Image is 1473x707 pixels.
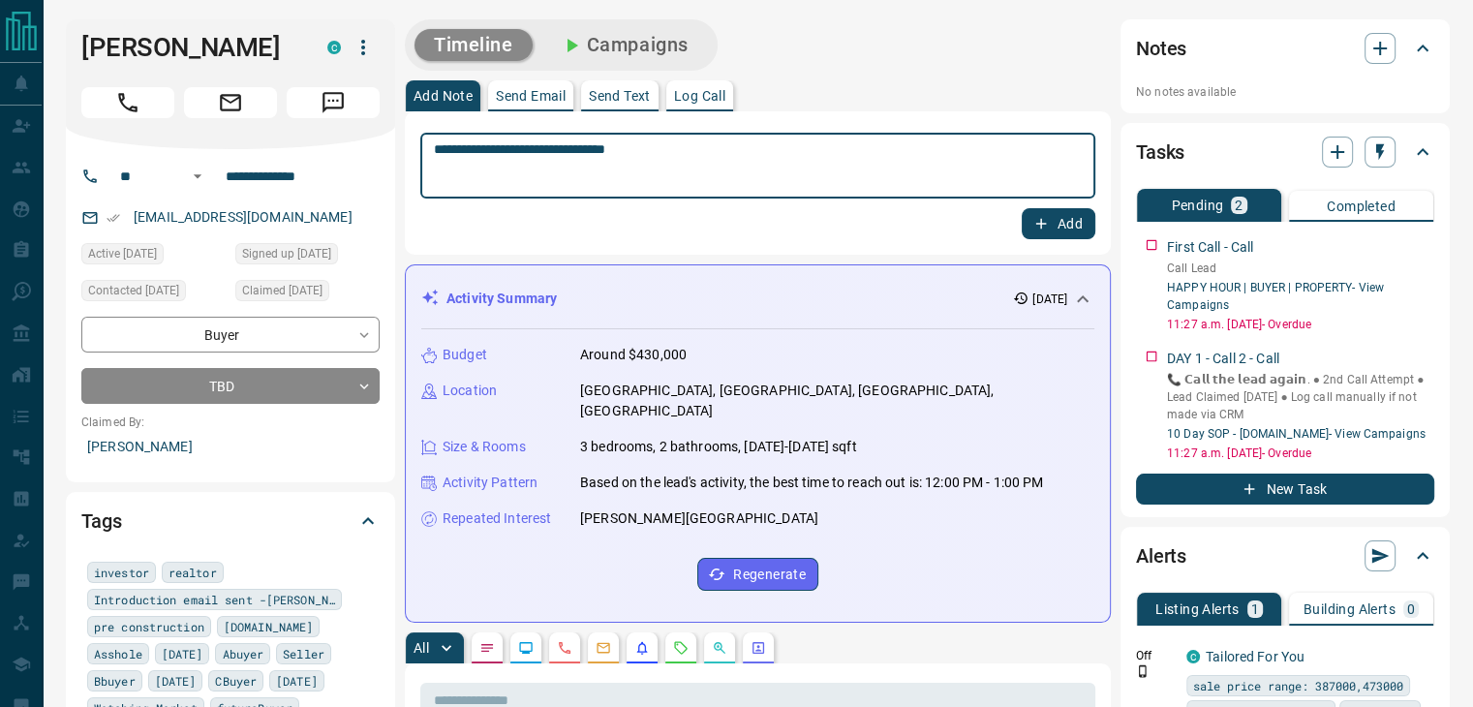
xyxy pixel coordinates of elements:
[414,89,473,103] p: Add Note
[242,244,331,263] span: Signed up [DATE]
[1136,33,1186,64] h2: Notes
[1136,83,1434,101] p: No notes available
[673,640,689,656] svg: Requests
[589,89,651,103] p: Send Text
[540,29,708,61] button: Campaigns
[1407,602,1415,616] p: 0
[1167,371,1434,423] p: 📞 𝗖𝗮𝗹𝗹 𝘁𝗵𝗲 𝗹𝗲𝗮𝗱 𝗮𝗴𝗮𝗶𝗻. ● 2nd Call Attempt ● Lead Claimed [DATE] ‎● Log call manually if not made ...
[1206,649,1304,664] a: Tailored For You
[81,431,380,463] p: [PERSON_NAME]
[1136,137,1184,168] h2: Tasks
[1032,291,1067,308] p: [DATE]
[94,563,149,582] span: investor
[81,280,226,307] div: Thu Aug 07 2025
[751,640,766,656] svg: Agent Actions
[580,508,818,529] p: [PERSON_NAME][GEOGRAPHIC_DATA]
[81,506,121,537] h2: Tags
[81,414,380,431] p: Claimed By:
[443,345,487,365] p: Budget
[169,563,217,582] span: realtor
[1304,602,1396,616] p: Building Alerts
[580,381,1094,421] p: [GEOGRAPHIC_DATA], [GEOGRAPHIC_DATA], [GEOGRAPHIC_DATA], [GEOGRAPHIC_DATA]
[162,644,203,663] span: [DATE]
[580,473,1043,493] p: Based on the lead's activity, the best time to reach out is: 12:00 PM - 1:00 PM
[81,243,226,270] div: Thu Aug 07 2025
[235,243,380,270] div: Thu Aug 07 2025
[414,641,429,655] p: All
[697,558,818,591] button: Regenerate
[94,617,204,636] span: pre construction
[88,244,157,263] span: Active [DATE]
[1235,199,1243,212] p: 2
[1167,237,1253,258] p: First Call - Call
[1136,474,1434,505] button: New Task
[235,280,380,307] div: Thu Aug 07 2025
[1136,25,1434,72] div: Notes
[155,671,197,691] span: [DATE]
[518,640,534,656] svg: Lead Browsing Activity
[1167,445,1434,462] p: 11:27 a.m. [DATE] - Overdue
[215,671,257,691] span: CBuyer
[1136,540,1186,571] h2: Alerts
[443,437,526,457] p: Size & Rooms
[242,281,322,300] span: Claimed [DATE]
[496,89,566,103] p: Send Email
[443,381,497,401] p: Location
[94,671,136,691] span: Bbuyer
[134,209,353,225] a: [EMAIL_ADDRESS][DOMAIN_NAME]
[1136,129,1434,175] div: Tasks
[1167,316,1434,333] p: 11:27 a.m. [DATE] - Overdue
[327,41,341,54] div: condos.ca
[1327,200,1396,213] p: Completed
[446,289,557,309] p: Activity Summary
[1167,349,1279,369] p: DAY 1 - Call 2 - Call
[1136,664,1150,678] svg: Push Notification Only
[443,508,551,529] p: Repeated Interest
[421,281,1094,317] div: Activity Summary[DATE]
[557,640,572,656] svg: Calls
[81,87,174,118] span: Call
[186,165,209,188] button: Open
[1155,602,1240,616] p: Listing Alerts
[88,281,179,300] span: Contacted [DATE]
[224,617,313,636] span: [DOMAIN_NAME]
[1167,281,1384,312] a: HAPPY HOUR | BUYER | PROPERTY- View Campaigns
[94,590,335,609] span: Introduction email sent -[PERSON_NAME]
[81,368,380,404] div: TBD
[287,87,380,118] span: Message
[1167,427,1426,441] a: 10 Day SOP - [DOMAIN_NAME]- View Campaigns
[81,32,298,63] h1: [PERSON_NAME]
[674,89,725,103] p: Log Call
[1251,602,1259,616] p: 1
[443,473,537,493] p: Activity Pattern
[1171,199,1223,212] p: Pending
[712,640,727,656] svg: Opportunities
[479,640,495,656] svg: Notes
[414,29,533,61] button: Timeline
[1193,676,1403,695] span: sale price range: 387000,473000
[81,317,380,353] div: Buyer
[596,640,611,656] svg: Emails
[222,644,263,663] span: Abuyer
[81,498,380,544] div: Tags
[1136,533,1434,579] div: Alerts
[634,640,650,656] svg: Listing Alerts
[580,437,857,457] p: 3 bedrooms, 2 bathrooms, [DATE]-[DATE] sqft
[276,671,318,691] span: [DATE]
[107,211,120,225] svg: Email Verified
[1022,208,1095,239] button: Add
[283,644,324,663] span: Seller
[94,644,142,663] span: Asshole
[580,345,687,365] p: Around $430,000
[184,87,277,118] span: Email
[1136,647,1175,664] p: Off
[1167,260,1434,277] p: Call Lead
[1186,650,1200,663] div: condos.ca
